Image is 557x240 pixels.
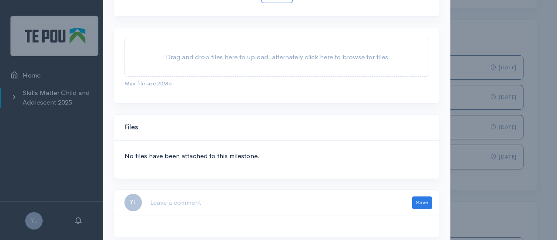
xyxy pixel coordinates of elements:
[124,124,429,131] h4: Files
[412,196,432,209] button: Save
[166,53,388,61] span: Drag and drop files here to upload, alternately click here to browse for files
[124,77,429,88] div: Max file size 20Mb
[124,151,429,161] p: No files have been attached to this milestone.
[124,194,142,211] span: YL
